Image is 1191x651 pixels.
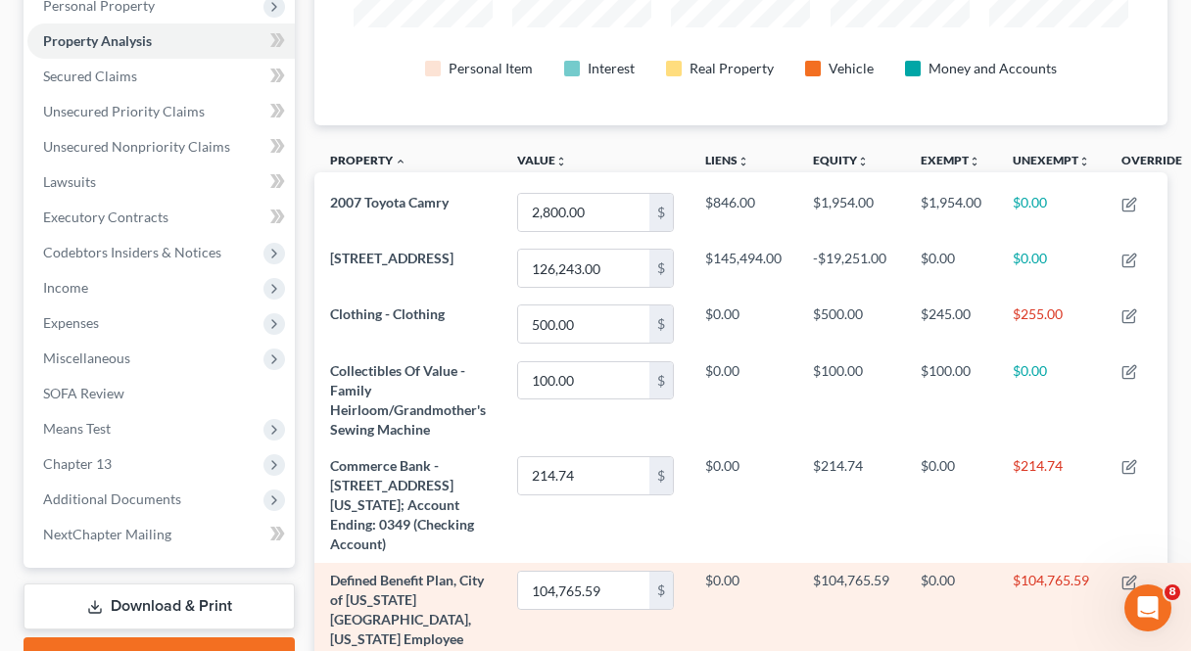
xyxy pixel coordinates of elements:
[797,352,905,447] td: $100.00
[690,297,797,352] td: $0.00
[43,138,230,155] span: Unsecured Nonpriority Claims
[518,362,649,399] input: 0.00
[43,420,111,437] span: Means Test
[969,156,980,167] i: unfold_more
[517,153,567,167] a: Valueunfold_more
[27,200,295,235] a: Executory Contracts
[905,352,997,447] td: $100.00
[797,297,905,352] td: $500.00
[43,349,130,366] span: Miscellaneous
[588,59,635,78] div: Interest
[1165,584,1180,600] span: 8
[997,447,1106,562] td: $214.74
[997,241,1106,297] td: $0.00
[813,153,869,167] a: Equityunfold_more
[43,209,168,225] span: Executory Contracts
[797,184,905,240] td: $1,954.00
[43,244,221,260] span: Codebtors Insiders & Notices
[929,59,1057,78] div: Money and Accounts
[905,297,997,352] td: $245.00
[797,241,905,297] td: -$19,251.00
[43,314,99,331] span: Expenses
[449,59,533,78] div: Personal Item
[43,68,137,84] span: Secured Claims
[1078,156,1090,167] i: unfold_more
[797,447,905,562] td: $214.74
[330,305,445,322] span: Clothing - Clothing
[905,447,997,562] td: $0.00
[690,59,774,78] div: Real Property
[43,455,112,472] span: Chapter 13
[518,250,649,287] input: 0.00
[24,583,295,629] a: Download & Print
[518,194,649,231] input: 0.00
[43,279,88,296] span: Income
[43,173,96,190] span: Lawsuits
[1124,584,1171,631] iframe: Intercom live chat
[43,385,124,401] span: SOFA Review
[857,156,869,167] i: unfold_more
[738,156,749,167] i: unfold_more
[649,572,673,609] div: $
[518,457,649,494] input: 0.00
[518,305,649,343] input: 0.00
[43,103,205,119] span: Unsecured Priority Claims
[330,362,486,438] span: Collectibles Of Value - Family Heirloom/Grandmother's Sewing Machine
[997,352,1106,447] td: $0.00
[649,457,673,494] div: $
[649,305,673,343] div: $
[555,156,567,167] i: unfold_more
[395,156,406,167] i: expand_less
[27,59,295,94] a: Secured Claims
[690,184,797,240] td: $846.00
[27,517,295,552] a: NextChapter Mailing
[997,184,1106,240] td: $0.00
[518,572,649,609] input: 0.00
[1013,153,1090,167] a: Unexemptunfold_more
[330,153,406,167] a: Property expand_less
[27,164,295,200] a: Lawsuits
[649,250,673,287] div: $
[997,297,1106,352] td: $255.00
[43,526,171,542] span: NextChapter Mailing
[27,23,295,59] a: Property Analysis
[690,352,797,447] td: $0.00
[690,241,797,297] td: $145,494.00
[330,194,449,210] span: 2007 Toyota Camry
[43,490,181,507] span: Additional Documents
[649,194,673,231] div: $
[690,447,797,562] td: $0.00
[43,32,152,49] span: Property Analysis
[330,250,453,266] span: [STREET_ADDRESS]
[330,457,474,552] span: Commerce Bank - [STREET_ADDRESS][US_STATE]; Account Ending: 0349 (Checking Account)
[905,184,997,240] td: $1,954.00
[829,59,874,78] div: Vehicle
[905,241,997,297] td: $0.00
[705,153,749,167] a: Liensunfold_more
[27,129,295,164] a: Unsecured Nonpriority Claims
[27,376,295,411] a: SOFA Review
[921,153,980,167] a: Exemptunfold_more
[649,362,673,399] div: $
[27,94,295,129] a: Unsecured Priority Claims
